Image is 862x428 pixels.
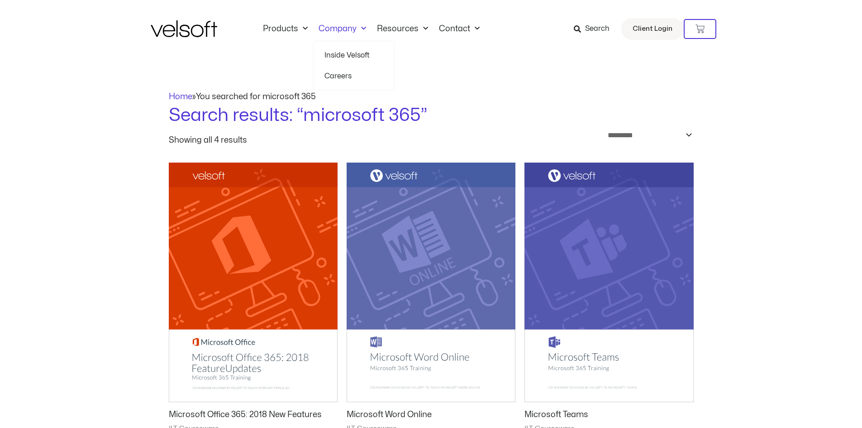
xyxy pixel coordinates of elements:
[169,409,338,424] a: Microsoft Office 365: 2018 New Features
[169,163,338,402] img: Microsoft Office 365: 2018 New Features
[633,23,672,35] span: Client Login
[347,409,515,420] h2: Microsoft Word Online
[585,23,610,35] span: Search
[169,103,694,128] h1: Search results: “microsoft 365”
[169,136,247,144] p: Showing all 4 results
[371,24,433,34] a: ResourcesMenu Toggle
[313,41,395,91] ul: CompanyMenu Toggle
[524,409,693,424] a: Microsoft Teams
[151,20,217,37] img: Velsoft Training Materials
[524,163,693,403] img: Microsoft Teams
[169,93,192,101] a: Home
[524,409,693,420] h2: Microsoft Teams
[602,128,694,142] select: Shop order
[574,21,616,37] a: Search
[257,24,313,34] a: ProductsMenu Toggle
[169,93,316,101] span: »
[169,409,338,420] h2: Microsoft Office 365: 2018 New Features
[433,24,485,34] a: ContactMenu Toggle
[257,24,485,34] nav: Menu
[621,18,684,40] a: Client Login
[347,409,515,424] a: Microsoft Word Online
[324,66,383,87] a: Careers
[313,24,371,34] a: CompanyMenu Toggle
[747,408,857,428] iframe: chat widget
[196,93,316,101] span: You searched for microsoft 365
[347,163,515,402] img: word online course
[324,45,383,66] a: Inside Velsoft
